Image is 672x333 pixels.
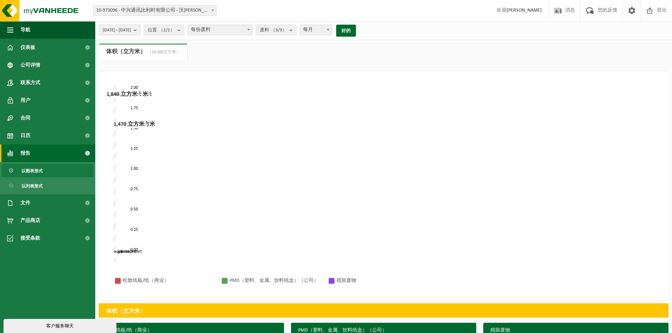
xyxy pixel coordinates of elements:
font: PMD（塑料、金属、饮料纸盒）（公司） [230,278,319,283]
span: 每份废料 [188,25,253,35]
font: 产品商店 [20,218,40,223]
button: 好的 [336,25,356,37]
font: 好的 [341,29,351,33]
button: 废料（3/3） [256,25,296,35]
font: 联系方式 [20,80,40,86]
font: 体积（立方米） [106,49,146,55]
font: （10,300立方米） [147,50,180,54]
font: 合同 [20,116,30,121]
font: 1,470 立方米 [114,122,145,127]
a: 以列表形式 [2,179,93,192]
font: 10-973096 - 中兴通讯比利时有限公司 - 沃[PERSON_NAME][PERSON_NAME]特 [96,8,257,13]
font: 消息 [565,8,575,13]
font: 仪表板 [20,45,35,50]
font: 以列表形式 [22,184,43,189]
font: 松散纸板/纸（商业） [123,278,169,283]
font: PMD（塑料、金属、饮料纸盒）（公司） [298,328,387,333]
a: 以图表形式 [2,164,93,177]
font: 报告 [20,151,30,156]
font: 登出 [657,8,667,13]
font: 欢迎 [497,8,507,13]
font: 残留废物 [337,278,356,283]
font: 导航 [20,27,30,33]
font: 废料 [260,28,269,32]
font: 文件 [20,201,30,206]
font: 残留废物 [490,328,510,333]
font: 松散纸板/纸（商业） [106,328,152,333]
font: 1,840 立方米 [107,92,138,97]
button: [DATE] - [DATE] [99,25,140,35]
span: 每月 [300,25,332,35]
font: 每份废料 [191,27,211,32]
span: 10-973096 - 中兴通讯比利时有限公司 - 沃吕韦-圣兰伯特 [93,5,217,16]
font: 接受条款 [20,236,40,241]
span: 10-973096 - 中兴通讯比利时有限公司 - 沃吕韦-圣兰伯特 [93,6,216,16]
font: 位置 [148,28,157,32]
font: 每月 [303,27,313,32]
font: 以图表形式 [22,169,43,173]
font: （3/3） [271,28,287,32]
iframe: 聊天小部件 [4,317,118,333]
font: [DATE] - [DATE] [103,28,131,32]
font: 日历 [20,133,30,138]
font: （2/2） [159,28,175,32]
font: 您的反馈 [598,8,617,13]
font: 体积（立方米） [106,309,146,314]
font: 公司详情 [20,63,40,68]
span: 每份废料 [188,25,252,35]
button: 位置（2/2） [144,25,184,35]
font: [PERSON_NAME] [507,8,542,13]
font: 用户 [20,98,30,103]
